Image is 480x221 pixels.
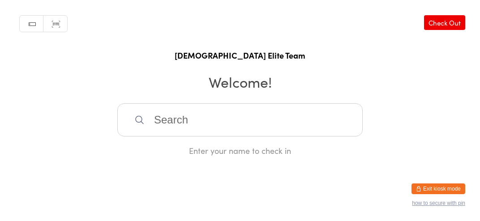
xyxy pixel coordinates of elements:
[9,72,471,92] h2: Welcome!
[117,103,363,136] input: Search
[9,50,471,61] h1: [DEMOGRAPHIC_DATA] Elite Team
[117,145,363,156] div: Enter your name to check in
[411,183,465,194] button: Exit kiosk mode
[412,200,465,206] button: how to secure with pin
[424,15,465,30] a: Check Out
